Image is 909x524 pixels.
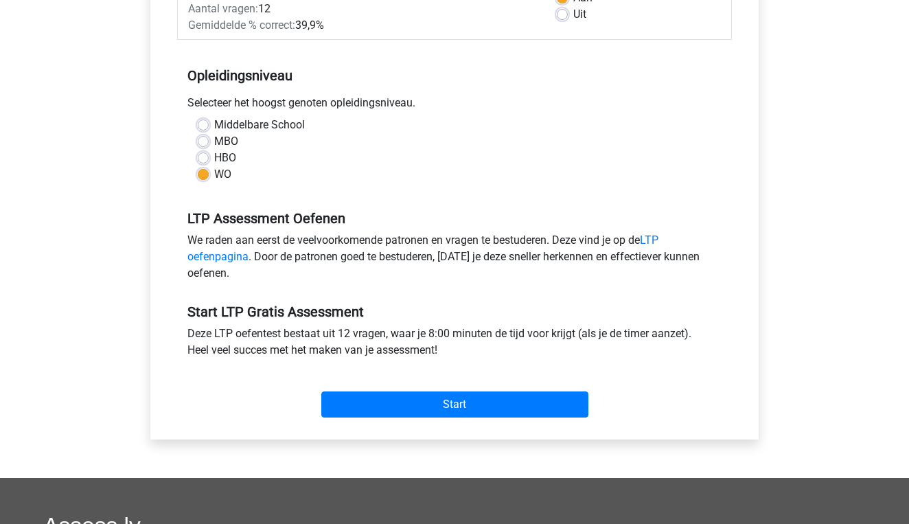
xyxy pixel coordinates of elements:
span: Gemiddelde % correct: [188,19,295,32]
label: Uit [573,6,586,23]
label: WO [214,166,231,183]
input: Start [321,391,588,418]
div: Deze LTP oefentest bestaat uit 12 vragen, waar je 8:00 minuten de tijd voor krijgt (als je de tim... [177,326,732,364]
div: We raden aan eerst de veelvoorkomende patronen en vragen te bestuderen. Deze vind je op de . Door... [177,232,732,287]
div: Selecteer het hoogst genoten opleidingsniveau. [177,95,732,117]
label: MBO [214,133,238,150]
h5: Start LTP Gratis Assessment [187,304,722,320]
h5: Opleidingsniveau [187,62,722,89]
label: Middelbare School [214,117,305,133]
span: Aantal vragen: [188,2,258,15]
h5: LTP Assessment Oefenen [187,210,722,227]
div: 39,9% [178,17,546,34]
label: HBO [214,150,236,166]
div: 12 [178,1,546,17]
